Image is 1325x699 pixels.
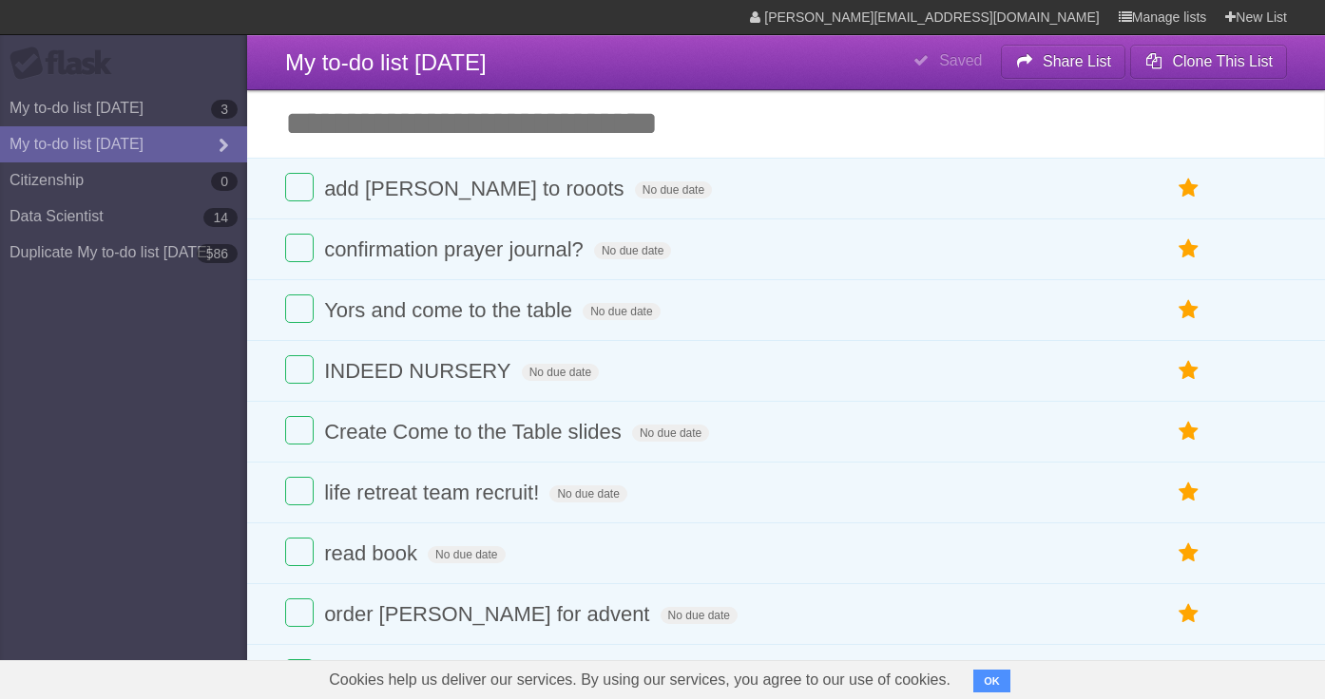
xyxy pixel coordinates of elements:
b: 3 [211,100,238,119]
span: No due date [594,242,671,259]
b: 14 [203,208,238,227]
span: My to-do list [DATE] [285,49,487,75]
b: Clone This List [1172,53,1273,69]
label: Done [285,477,314,505]
b: Saved [939,52,982,68]
span: life retreat team recruit! [324,481,544,504]
button: Share List [1001,45,1126,79]
span: order [PERSON_NAME] for advent [324,602,654,626]
span: No due date [522,364,599,381]
label: Star task [1171,659,1207,690]
label: Done [285,355,314,384]
label: Star task [1171,538,1207,569]
label: Star task [1171,477,1207,508]
span: Yors and come to the table [324,298,577,322]
div: Flask [10,47,124,81]
label: Done [285,538,314,566]
label: Star task [1171,294,1207,326]
label: Star task [1171,416,1207,447]
label: Done [285,416,314,444]
label: Done [285,598,314,627]
span: No due date [583,303,660,320]
span: No due date [428,546,505,563]
span: INDEED NURSERY [324,359,515,383]
span: Cookies help us deliver our services. By using our services, you agree to our use of cookies. [310,661,970,699]
span: Create Come to the Table slides [324,420,626,444]
button: OK [973,670,1010,692]
label: Star task [1171,355,1207,387]
label: Done [285,659,314,688]
span: No due date [635,181,712,198]
label: Done [285,234,314,262]
b: Share List [1043,53,1111,69]
span: confirmation prayer journal? [324,237,588,261]
span: No due date [661,607,738,624]
span: No due date [549,485,626,502]
label: Star task [1171,234,1207,265]
span: read book [324,541,422,565]
span: add [PERSON_NAME] to rooots [324,177,628,200]
b: 586 [197,244,238,263]
label: Star task [1171,598,1207,630]
label: Done [285,294,314,323]
button: Clone This List [1130,45,1287,79]
label: Star task [1171,173,1207,204]
b: 0 [211,172,238,191]
span: No due date [632,425,709,442]
label: Done [285,173,314,201]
